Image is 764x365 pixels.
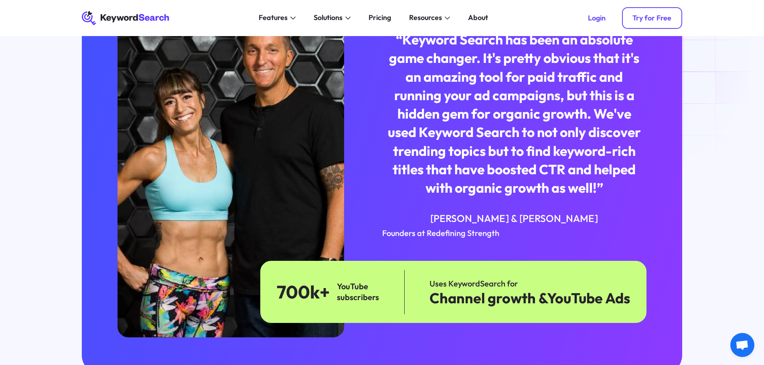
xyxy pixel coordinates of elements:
[337,281,379,303] div: YouTube subscribers
[632,14,671,22] div: Try for Free
[430,277,630,290] div: Uses KeywordSearch for
[409,12,442,23] div: Resources
[730,333,754,357] div: Open chat
[588,14,606,22] div: Login
[622,7,683,29] a: Try for Free
[382,30,646,197] div: “Keyword Search has been an absolute game changer. It's pretty obvious that it's an amazing tool ...
[259,12,288,23] div: Features
[363,11,397,25] a: Pricing
[277,282,330,302] div: 700k+
[369,12,391,23] div: Pricing
[430,290,630,307] div: Channel growth &
[314,12,342,23] div: Solutions
[382,227,646,239] div: Founders at Redefining Strength
[468,12,488,23] div: About
[577,7,616,29] a: Login
[547,289,630,307] span: YouTube Ads
[382,212,646,225] div: [PERSON_NAME] & [PERSON_NAME]
[463,11,494,25] a: About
